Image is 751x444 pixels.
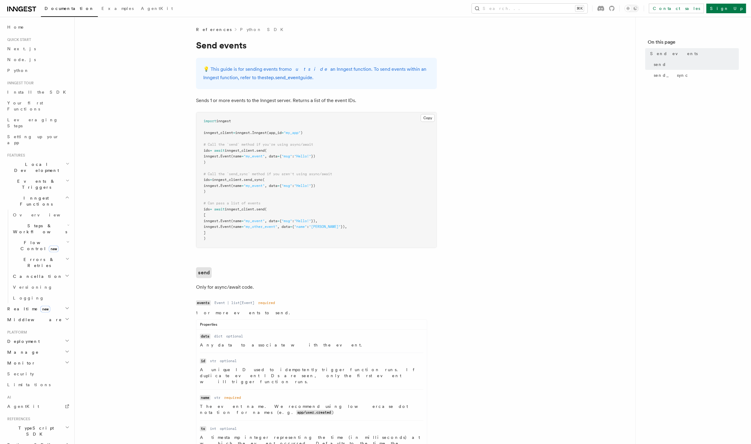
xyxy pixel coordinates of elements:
[210,148,212,153] span: =
[137,2,176,16] a: AgentKit
[204,231,206,235] span: ]
[294,225,307,229] span: "name"
[7,24,24,30] span: Home
[11,282,71,293] a: Versioning
[242,154,244,158] span: =
[5,336,71,347] button: Deployment
[200,367,423,385] p: A unique ID used to idempotently trigger function runs. If duplicate event IDs are seen, only the...
[244,178,263,182] span: send_sync
[256,207,265,211] span: send
[244,225,277,229] span: "my_other_event"
[13,213,75,217] span: Overview
[5,195,65,207] span: Inngest Functions
[5,317,62,323] span: Middleware
[309,225,341,229] span: "[PERSON_NAME]"
[301,131,303,135] span: )
[220,219,231,223] span: Event
[265,219,277,223] span: , data
[5,161,66,173] span: Local Development
[226,334,243,339] dd: optional
[204,160,206,164] span: )
[5,423,71,439] button: TypeScript SDK
[706,4,746,13] a: Sign Up
[277,219,279,223] span: =
[210,359,216,363] dd: str
[294,184,311,188] span: "Hello!"
[254,148,256,153] span: .
[49,246,59,252] span: new
[472,4,587,13] button: Search...⌘K
[196,283,437,291] p: Only for async/await code.
[265,148,267,153] span: (
[214,207,225,211] span: await
[200,403,423,416] p: The event name. We recommend using lowercase dot notation for names (e.g. )
[7,117,58,128] span: Leveraging Steps
[654,72,689,78] span: send_sync
[651,70,739,81] a: send_sync
[279,154,282,158] span: {
[292,154,294,158] span: :
[7,371,34,376] span: Security
[196,96,437,105] p: Sends 1 or more events to the Inngest server. Returns a list of the event IDs.
[235,131,250,135] span: inngest
[5,153,25,158] span: Features
[220,426,237,431] dd: optional
[649,4,704,13] a: Contact sales
[214,148,225,153] span: await
[7,90,70,95] span: Install the SDK
[625,5,639,12] button: Toggle dark mode
[307,225,309,229] span: :
[244,219,265,223] span: "my_event"
[220,184,231,188] span: Event
[277,184,279,188] span: =
[296,410,332,415] code: app/user.created
[290,225,292,229] span: =
[204,154,220,158] span: inngest.
[244,154,265,158] span: "my_event"
[196,26,232,33] span: References
[204,189,206,194] span: )
[216,119,231,123] span: inngest
[196,267,212,278] code: send
[7,68,29,73] span: Python
[311,219,317,223] span: }),
[41,2,98,17] a: Documentation
[225,148,254,153] span: inngest_client
[5,22,71,33] a: Home
[5,65,71,76] a: Python
[200,342,423,348] p: Any data to associate with the event.
[5,131,71,148] a: Setting up your app
[7,404,39,409] span: AgentKit
[231,154,242,158] span: (name
[225,207,254,211] span: inngest_client
[220,154,231,158] span: Event
[292,225,294,229] span: {
[204,172,332,176] span: # Call the `send_sync` method if you aren't using async/await
[282,184,292,188] span: "msg"
[231,219,242,223] span: (name
[196,310,427,316] p: 1 or more events to send.
[5,395,11,400] span: AI
[282,219,292,223] span: "msg"
[204,178,210,182] span: ids
[40,306,50,312] span: new
[654,61,666,67] span: send
[648,39,739,48] h4: On this page
[5,178,66,190] span: Events & Triggers
[242,178,244,182] span: .
[204,201,260,205] span: # Can pass a list of events
[210,207,212,211] span: =
[13,296,44,300] span: Logging
[258,300,275,305] dd: required
[5,37,31,42] span: Quick start
[200,334,210,339] code: data
[279,184,282,188] span: {
[220,225,231,229] span: Event
[5,114,71,131] a: Leveraging Steps
[277,225,290,229] span: , data
[203,65,430,82] p: 💡️ This guide is for sending events from an Inngest function. To send events within an Inngest fu...
[263,178,265,182] span: (
[651,59,739,70] a: send
[5,54,71,65] a: Node.js
[5,368,71,379] a: Security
